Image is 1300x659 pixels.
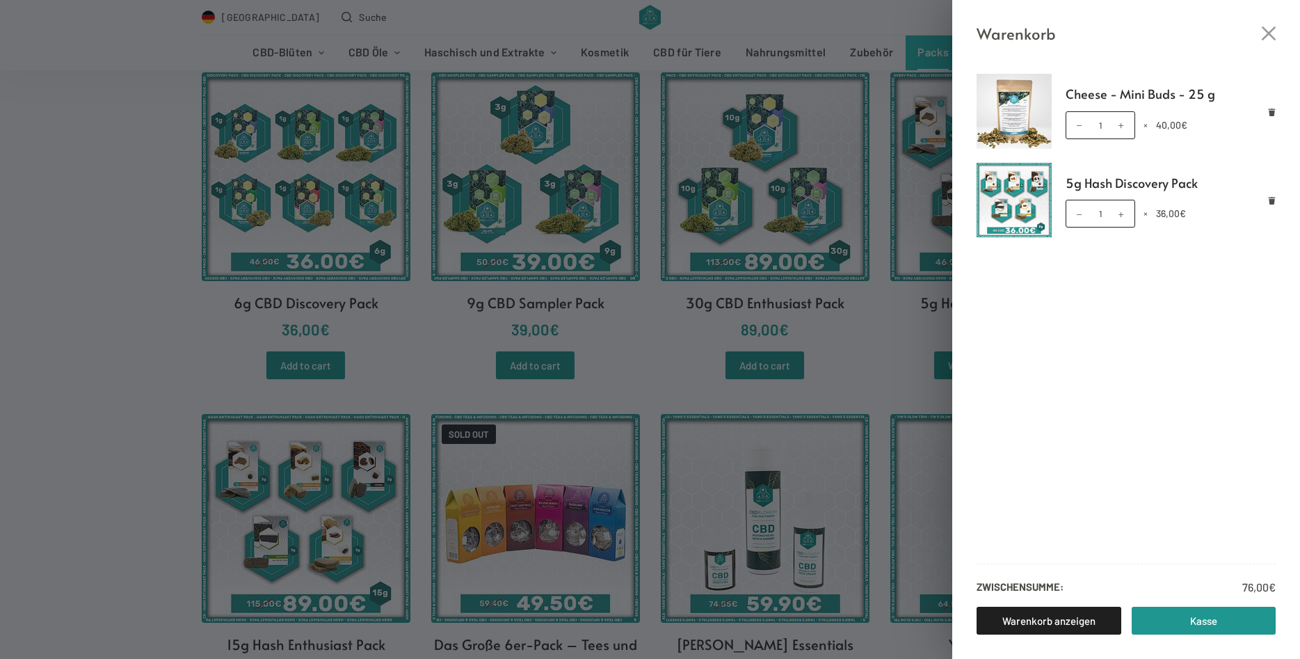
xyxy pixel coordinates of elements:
input: Produktmenge [1066,200,1135,228]
a: Cheese - Mini Buds - 25 g [1066,84,1276,104]
span: × [1143,119,1148,131]
strong: Zwischensumme: [977,578,1064,596]
bdi: 36,00 [1156,207,1186,219]
a: Kasse [1132,607,1276,635]
a: Warenkorb anzeigen [977,607,1121,635]
bdi: 40,00 [1156,119,1187,131]
a: 5g Hash Discovery Pack [1066,173,1276,193]
span: × [1143,207,1148,219]
a: Remove Cheese - Mini Buds - 25 g from cart [1268,108,1276,116]
input: Produktmenge [1066,111,1135,139]
span: € [1181,119,1187,131]
span: Warenkorb [977,21,1056,46]
span: € [1180,207,1186,219]
bdi: 76,00 [1242,580,1276,594]
span: € [1269,580,1276,594]
a: Remove 5g Hash Discovery Pack from cart [1268,196,1276,204]
button: Close cart drawer [1262,26,1276,40]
